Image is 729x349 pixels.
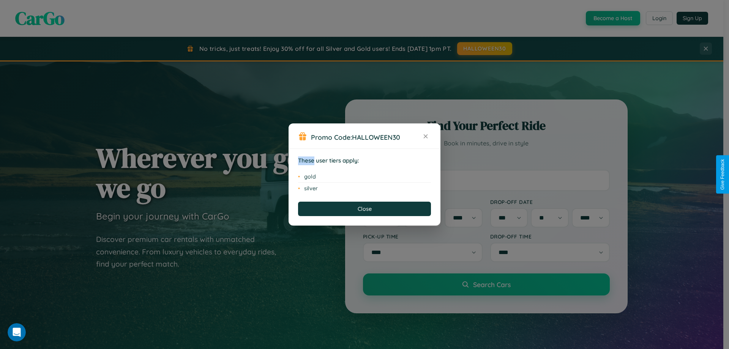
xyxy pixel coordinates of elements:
[298,183,431,194] li: silver
[298,157,359,164] strong: These user tiers apply:
[311,133,420,141] h3: Promo Code:
[352,133,400,141] b: HALLOWEEN30
[8,323,26,341] iframe: Intercom live chat
[298,171,431,183] li: gold
[298,202,431,216] button: Close
[720,159,725,190] div: Give Feedback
